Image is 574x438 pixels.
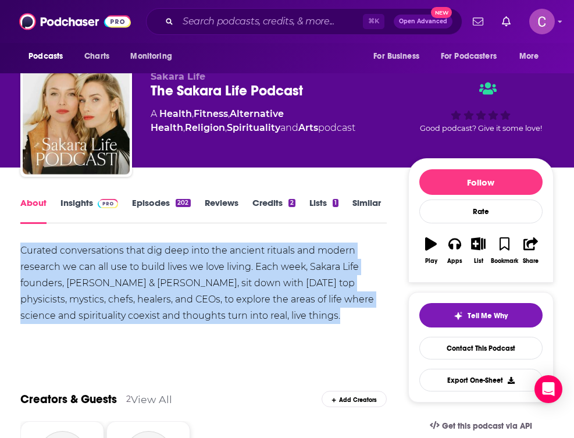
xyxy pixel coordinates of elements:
[365,45,434,67] button: open menu
[98,199,118,208] img: Podchaser Pro
[474,258,483,265] div: List
[352,197,381,224] a: Similar
[225,122,227,133] span: ,
[408,71,554,143] div: Good podcast? Give it some love!
[519,230,543,272] button: Share
[529,9,555,34] img: User Profile
[519,48,539,65] span: More
[23,67,130,175] img: The Sakara Life Podcast
[60,197,118,224] a: InsightsPodchaser Pro
[419,169,543,195] button: Follow
[151,71,205,82] span: Sakara Life
[227,122,280,133] a: Spirituality
[288,199,295,207] div: 2
[228,108,230,119] span: ,
[298,122,318,133] a: Arts
[205,197,238,224] a: Reviews
[497,12,515,31] a: Show notifications dropdown
[529,9,555,34] button: Show profile menu
[84,48,109,65] span: Charts
[20,197,47,224] a: About
[419,230,443,272] button: Play
[466,230,490,272] button: List
[491,258,518,265] div: Bookmark
[194,108,228,119] a: Fitness
[399,19,447,24] span: Open Advanced
[373,48,419,65] span: For Business
[419,369,543,391] button: Export One-Sheet
[468,12,488,31] a: Show notifications dropdown
[420,124,542,133] span: Good podcast? Give it some love!
[132,197,190,224] a: Episodes202
[468,311,508,321] span: Tell Me Why
[419,303,543,327] button: tell me why sparkleTell Me Why
[77,45,116,67] a: Charts
[433,45,514,67] button: open menu
[309,197,338,224] a: Lists1
[511,45,554,67] button: open menu
[425,258,437,265] div: Play
[192,108,194,119] span: ,
[394,15,452,29] button: Open AdvancedNew
[151,107,408,135] div: A podcast
[252,197,295,224] a: Credits2
[130,48,172,65] span: Monitoring
[529,9,555,34] span: Logged in as cristina11881
[363,14,384,29] span: ⌘ K
[183,122,185,133] span: ,
[534,375,562,403] div: Open Intercom Messenger
[19,10,131,33] img: Podchaser - Follow, Share and Rate Podcasts
[280,122,298,133] span: and
[442,421,532,431] span: Get this podcast via API
[441,48,497,65] span: For Podcasters
[146,8,462,35] div: Search podcasts, credits, & more...
[185,122,225,133] a: Religion
[322,391,387,407] div: Add Creators
[28,48,63,65] span: Podcasts
[126,394,131,404] div: 2
[443,230,467,272] button: Apps
[419,337,543,359] a: Contact This Podcast
[523,258,539,265] div: Share
[431,7,452,18] span: New
[454,311,463,321] img: tell me why sparkle
[122,45,187,67] button: open menu
[20,243,387,324] div: Curated conversations that dig deep into the ancient rituals and modern research we can all use t...
[419,200,543,223] div: Rate
[176,199,190,207] div: 202
[333,199,338,207] div: 1
[159,108,192,119] a: Health
[131,393,172,405] a: View All
[20,45,78,67] button: open menu
[151,108,284,133] a: Alternative Health
[20,392,117,407] a: Creators & Guests
[447,258,462,265] div: Apps
[178,12,363,31] input: Search podcasts, credits, & more...
[490,230,519,272] button: Bookmark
